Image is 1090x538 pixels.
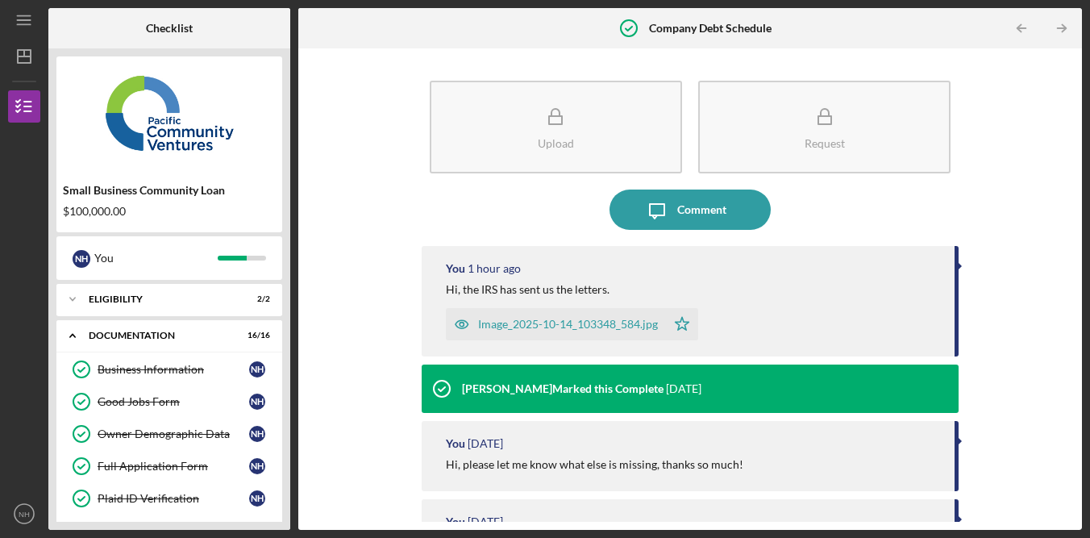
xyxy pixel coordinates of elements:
time: 2025-09-15 07:13 [468,515,503,528]
time: 2025-09-15 21:38 [468,437,503,450]
a: Good Jobs FormNH [64,386,274,418]
div: You [446,515,465,528]
div: You [446,262,465,275]
div: Eligibility [89,294,230,304]
div: Good Jobs Form [98,395,249,408]
button: Comment [609,190,771,230]
div: Owner Demographic Data [98,427,249,440]
div: Business Information [98,363,249,376]
b: Company Debt Schedule [649,22,772,35]
div: Request [805,137,845,149]
div: Hi, the IRS has sent us the letters. [446,283,609,296]
time: 2025-09-18 19:53 [666,382,701,395]
div: Plaid ID Verification [98,492,249,505]
div: Hi, please let me know what else is missing, thanks so much! [446,458,743,471]
time: 2025-10-14 17:35 [468,262,521,275]
button: Image_2025-10-14_103348_584.jpg [446,308,698,340]
div: N H [249,490,265,507]
div: [PERSON_NAME] Marked this Complete [462,382,664,395]
div: N H [249,361,265,377]
a: Owner Demographic DataNH [64,418,274,450]
a: Plaid ID VerificationNH [64,482,274,515]
button: Request [698,81,951,173]
div: You [446,437,465,450]
div: 16 / 16 [241,331,270,340]
b: Checklist [146,22,193,35]
div: Image_2025-10-14_103348_584.jpg [478,318,658,331]
button: Upload [430,81,682,173]
div: Upload [538,137,574,149]
a: Full Application FormNH [64,450,274,482]
div: You [94,244,218,272]
button: NH [8,498,40,530]
div: 2 / 2 [241,294,270,304]
div: Small Business Community Loan [63,184,276,197]
div: N H [249,426,265,442]
div: N H [249,458,265,474]
text: NH [19,510,30,519]
div: Comment [677,190,726,230]
div: N H [249,394,265,410]
div: N H [73,250,90,268]
div: $100,000.00 [63,205,276,218]
img: Product logo [56,65,282,161]
a: Business InformationNH [64,353,274,386]
div: Full Application Form [98,460,249,473]
div: Documentation [89,331,230,340]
